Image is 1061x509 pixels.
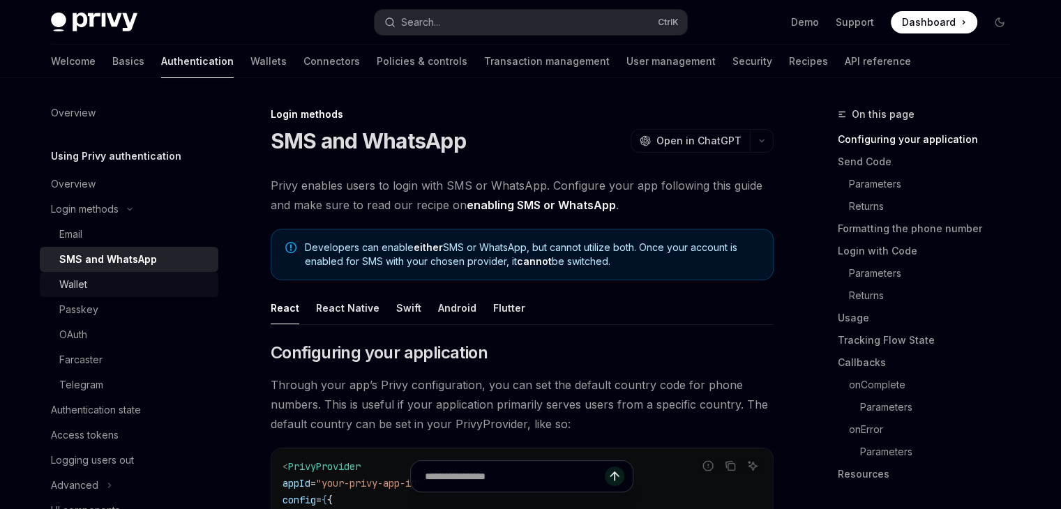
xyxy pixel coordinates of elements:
[836,15,874,29] a: Support
[838,463,1022,485] a: Resources
[40,197,218,222] button: Toggle Login methods section
[838,284,1022,307] a: Returns
[40,222,218,247] a: Email
[316,291,379,324] div: React Native
[271,342,488,364] span: Configuring your application
[891,11,977,33] a: Dashboard
[988,11,1011,33] button: Toggle dark mode
[484,45,610,78] a: Transaction management
[51,105,96,121] div: Overview
[789,45,828,78] a: Recipes
[517,255,552,267] strong: cannot
[838,151,1022,173] a: Send Code
[40,297,218,322] a: Passkey
[699,457,717,475] button: Report incorrect code
[838,374,1022,396] a: onComplete
[838,173,1022,195] a: Parameters
[271,375,774,434] span: Through your app’s Privy configuration, you can set the default country code for phone numbers. T...
[838,262,1022,284] a: Parameters
[51,427,119,443] div: Access tokens
[59,377,103,393] div: Telegram
[59,301,98,318] div: Passkey
[285,242,296,253] svg: Note
[744,457,762,475] button: Ask AI
[40,397,218,423] a: Authentication state
[845,45,911,78] a: API reference
[605,466,624,486] button: Send message
[40,448,218,473] a: Logging users out
[271,107,774,121] div: Login methods
[467,198,616,213] a: enabling SMS or WhatsApp
[791,15,819,29] a: Demo
[51,45,96,78] a: Welcome
[396,291,421,324] div: Swift
[250,45,287,78] a: Wallets
[838,396,1022,418] a: Parameters
[59,251,157,268] div: SMS and WhatsApp
[271,128,466,153] h1: SMS and WhatsApp
[51,13,137,32] img: dark logo
[425,461,605,492] input: Ask a question...
[303,45,360,78] a: Connectors
[40,473,218,498] button: Toggle Advanced section
[721,457,739,475] button: Copy the contents from the code block
[40,347,218,372] a: Farcaster
[51,402,141,418] div: Authentication state
[59,326,87,343] div: OAuth
[838,240,1022,262] a: Login with Code
[271,291,299,324] div: React
[40,372,218,397] a: Telegram
[626,45,716,78] a: User management
[40,247,218,272] a: SMS and WhatsApp
[631,129,750,153] button: Open in ChatGPT
[838,195,1022,218] a: Returns
[40,272,218,297] a: Wallet
[51,176,96,192] div: Overview
[438,291,476,324] div: Android
[838,418,1022,441] a: onError
[59,351,103,368] div: Farcaster
[377,45,467,78] a: Policies & controls
[51,452,134,469] div: Logging users out
[838,218,1022,240] a: Formatting the phone number
[838,441,1022,463] a: Parameters
[656,134,742,148] span: Open in ChatGPT
[732,45,772,78] a: Security
[271,176,774,215] span: Privy enables users to login with SMS or WhatsApp. Configure your app following this guide and ma...
[40,100,218,126] a: Overview
[902,15,956,29] span: Dashboard
[852,106,915,123] span: On this page
[493,291,525,324] div: Flutter
[838,307,1022,329] a: Usage
[51,477,98,494] div: Advanced
[40,322,218,347] a: OAuth
[305,241,759,268] span: Developers can enable SMS or WhatsApp, but cannot utilize both. Once your account is enabled for ...
[838,128,1022,151] a: Configuring your application
[838,329,1022,351] a: Tracking Flow State
[658,17,679,28] span: Ctrl K
[838,351,1022,374] a: Callbacks
[40,423,218,448] a: Access tokens
[401,14,440,31] div: Search...
[59,276,87,293] div: Wallet
[59,226,82,243] div: Email
[161,45,234,78] a: Authentication
[112,45,144,78] a: Basics
[51,148,181,165] h5: Using Privy authentication
[414,241,443,253] strong: either
[51,201,119,218] div: Login methods
[40,172,218,197] a: Overview
[375,10,687,35] button: Open search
